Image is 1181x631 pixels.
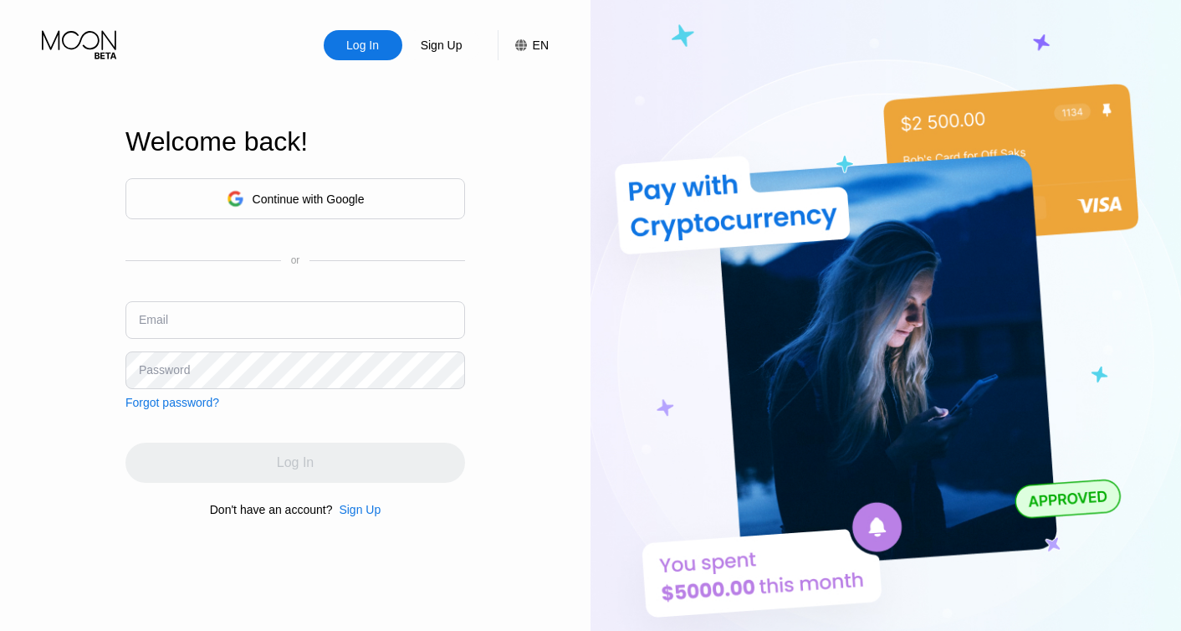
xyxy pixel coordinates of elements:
[332,503,381,516] div: Sign Up
[139,363,190,377] div: Password
[210,503,333,516] div: Don't have an account?
[324,30,402,60] div: Log In
[125,396,219,409] div: Forgot password?
[125,126,465,157] div: Welcome back!
[419,37,464,54] div: Sign Up
[253,192,365,206] div: Continue with Google
[402,30,481,60] div: Sign Up
[498,30,549,60] div: EN
[291,254,300,266] div: or
[533,38,549,52] div: EN
[125,178,465,219] div: Continue with Google
[139,313,168,326] div: Email
[339,503,381,516] div: Sign Up
[345,37,381,54] div: Log In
